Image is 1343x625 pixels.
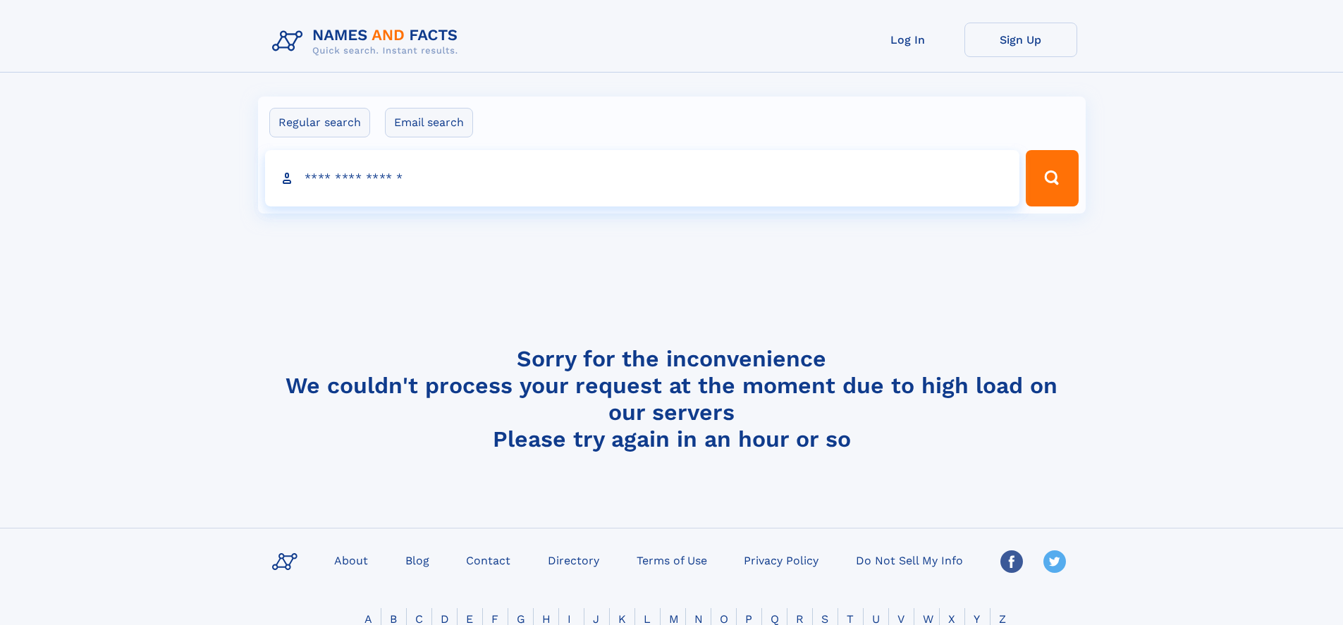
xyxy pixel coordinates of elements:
a: Contact [460,550,516,570]
a: Do Not Sell My Info [850,550,969,570]
a: Log In [852,23,964,57]
img: Facebook [1000,550,1023,573]
a: About [329,550,374,570]
img: Twitter [1043,550,1066,573]
a: Blog [400,550,435,570]
img: Logo Names and Facts [266,23,470,61]
a: Privacy Policy [738,550,824,570]
a: Terms of Use [631,550,713,570]
h4: Sorry for the inconvenience We couldn't process your request at the moment due to high load on ou... [266,345,1077,452]
button: Search Button [1026,150,1078,206]
a: Directory [542,550,605,570]
input: search input [265,150,1020,206]
label: Regular search [269,108,370,137]
a: Sign Up [964,23,1077,57]
label: Email search [385,108,473,137]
